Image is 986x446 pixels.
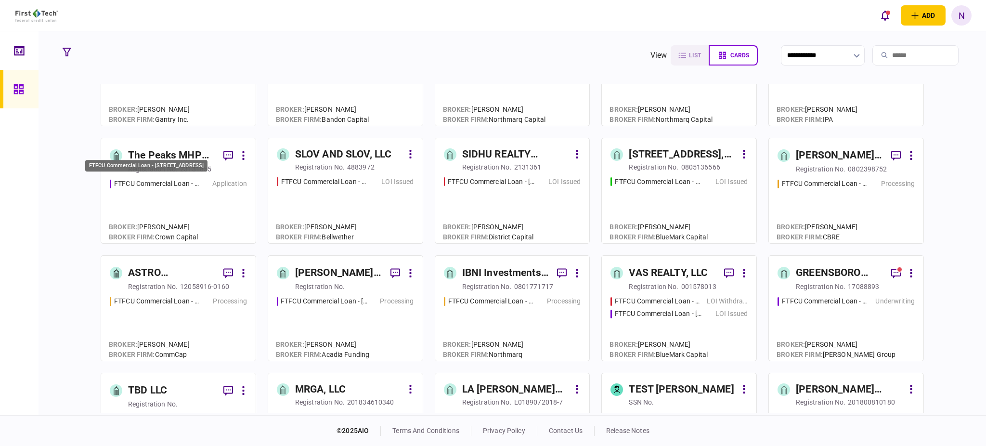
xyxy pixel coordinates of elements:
[462,397,512,407] div: registration no.
[276,341,304,348] span: Broker :
[448,177,535,187] div: FTFCU Commercial Loan - 1569 Main Street Marion
[548,177,581,187] div: LOI Issued
[629,147,737,162] div: [STREET_ADDRESS], LLC
[782,296,869,306] div: FTFCU Commercial Loan - 1770 Allens Circle Greensboro GA
[615,177,701,187] div: FTFCU Commercial Loan - 503 E 6th Street Del Rio
[777,341,805,348] span: Broker :
[276,116,322,123] span: broker firm :
[610,351,656,358] span: broker firm :
[610,340,708,350] div: [PERSON_NAME]
[777,222,857,232] div: [PERSON_NAME]
[629,397,654,407] div: SSN no.
[213,296,246,306] div: Processing
[347,397,394,407] div: 201834610340
[689,52,701,59] span: list
[715,177,748,187] div: LOI Issued
[610,116,656,123] span: broker firm :
[777,233,823,241] span: broker firm :
[615,309,702,319] div: FTFCU Commercial Loan - 6227 Thompson Road
[875,296,915,306] div: Underwriting
[715,309,748,319] div: LOI Issued
[610,233,656,241] span: broker firm :
[848,164,887,174] div: 0802398752
[380,296,414,306] div: Processing
[443,351,489,358] span: broker firm :
[109,351,155,358] span: broker firm :
[547,296,581,306] div: Processing
[109,222,198,232] div: [PERSON_NAME]
[671,45,709,66] button: list
[610,105,713,115] div: [PERSON_NAME]
[681,162,720,172] div: 0805136566
[276,223,304,231] span: Broker :
[443,105,471,113] span: Broker :
[796,382,904,397] div: [PERSON_NAME] COMMONS INVESTMENTS, LLC
[796,282,845,291] div: registration no.
[276,350,369,360] div: Acadia Funding
[276,233,322,241] span: broker firm :
[796,265,883,281] div: GREENSBORO ESTATES LLC
[777,232,857,242] div: CBRE
[629,265,708,281] div: VAS REALTY, LLC
[615,296,702,306] div: FTFCU Commercial Loan - 1882 New Scotland Road
[610,223,638,231] span: Broker :
[435,255,590,361] a: IBNI Investments, LLCregistration no.0801771717FTFCU Commercial Loan - 6 Uvalde Road Houston TX P...
[281,296,368,306] div: FTFCU Commercial Loan - 6 Dunbar Rd Monticello NY
[768,255,924,361] a: GREENSBORO ESTATES LLCregistration no.17088893FTFCU Commercial Loan - 1770 Allens Circle Greensbo...
[109,115,190,125] div: Gantry Inc.
[268,138,423,244] a: SLOV AND SLOV, LLCregistration no.4883972FTFCU Commercial Loan - 1639 Alameda Ave Lakewood OHLOI ...
[448,296,535,306] div: FTFCU Commercial Loan - 6 Uvalde Road Houston TX
[881,179,915,189] div: Processing
[295,282,345,291] div: registration no.
[276,105,304,113] span: Broker :
[462,265,550,281] div: IBNI Investments, LLC
[337,426,381,436] div: © 2025 AIO
[180,282,229,291] div: 12058916-0160
[796,397,845,407] div: registration no.
[610,105,638,113] span: Broker :
[276,232,357,242] div: Bellwether
[462,382,570,397] div: LA [PERSON_NAME] LLC.
[85,160,208,172] div: FTFCU Commercial Loan - [STREET_ADDRESS]
[392,427,459,434] a: terms and conditions
[650,50,667,61] div: view
[295,397,345,407] div: registration no.
[276,222,357,232] div: [PERSON_NAME]
[281,177,368,187] div: FTFCU Commercial Loan - 1639 Alameda Ave Lakewood OH
[109,105,137,113] span: Broker :
[777,105,805,113] span: Broker :
[875,5,895,26] button: open notifications list
[796,148,883,163] div: [PERSON_NAME] & [PERSON_NAME] PROPERTY HOLDINGS, LLC
[109,223,137,231] span: Broker :
[629,282,678,291] div: registration no.
[443,340,524,350] div: [PERSON_NAME]
[606,427,649,434] a: release notes
[901,5,946,26] button: open adding identity options
[777,351,823,358] span: broker firm :
[114,296,201,306] div: FTFCU Commercial Loan - 1650 S Carbon Ave Price UT
[109,116,155,123] span: broker firm :
[443,223,471,231] span: Broker :
[443,222,534,232] div: [PERSON_NAME]
[707,296,748,306] div: LOI Withdrawn/Declined
[109,105,190,115] div: [PERSON_NAME]
[128,265,216,281] div: ASTRO PROPERTIES LLC
[128,399,178,409] div: registration no.
[709,45,758,66] button: cards
[610,222,708,232] div: [PERSON_NAME]
[777,350,895,360] div: [PERSON_NAME] Group
[777,223,805,231] span: Broker :
[629,162,678,172] div: registration no.
[777,115,857,125] div: IPA
[610,115,713,125] div: Northmarq Capital
[951,5,972,26] button: N
[295,147,391,162] div: SLOV AND SLOV, LLC
[128,282,178,291] div: registration no.
[443,116,489,123] span: broker firm :
[483,427,525,434] a: privacy policy
[295,265,383,281] div: [PERSON_NAME] Regency Partners LLC
[443,115,546,125] div: Northmarq Capital
[443,350,524,360] div: Northmarq
[777,340,895,350] div: [PERSON_NAME]
[443,105,546,115] div: [PERSON_NAME]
